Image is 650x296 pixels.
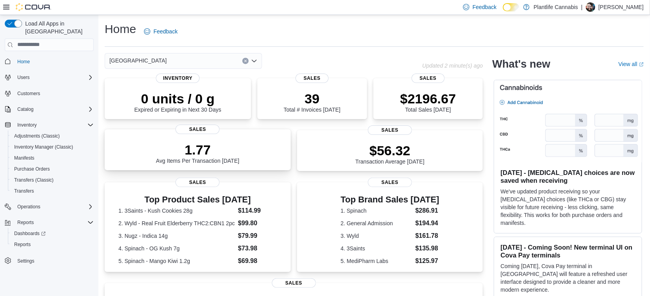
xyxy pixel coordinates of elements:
span: Purchase Orders [14,166,50,172]
span: Transfers (Classic) [14,177,54,183]
dd: $69.98 [238,256,277,266]
span: Sales [272,278,316,288]
span: Catalog [14,105,94,114]
dd: $135.98 [415,244,439,253]
a: Dashboards [11,229,49,238]
h3: Top Product Sales [DATE] [118,195,277,204]
span: Inventory Manager (Classic) [14,144,73,150]
button: Transfers (Classic) [8,175,97,186]
button: Open list of options [251,58,257,64]
span: Inventory [156,74,200,83]
button: Catalog [14,105,37,114]
a: Dashboards [8,228,97,239]
a: Settings [14,256,37,266]
input: Dark Mode [503,3,519,11]
p: $2196.67 [400,91,456,107]
span: Reports [11,240,94,249]
span: Sales [412,74,445,83]
span: Operations [14,202,94,211]
span: Transfers [14,188,34,194]
img: Cova [16,3,51,11]
dt: 1. 3Saints - Kush Cookies 28g [118,207,235,215]
span: Sales [175,125,220,134]
a: Feedback [141,24,181,39]
div: Expired or Expiring in Next 30 Days [134,91,221,113]
button: Purchase Orders [8,164,97,175]
button: Inventory [14,120,40,130]
button: Clear input [242,58,249,64]
p: | [581,2,583,12]
button: Transfers [8,186,97,197]
span: Reports [14,218,94,227]
p: 1.77 [156,142,239,158]
span: Load All Apps in [GEOGRAPHIC_DATA] [22,20,94,35]
a: Transfers [11,186,37,196]
h3: Top Brand Sales [DATE] [341,195,439,204]
span: Sales [368,125,412,135]
a: Customers [14,89,43,98]
button: Adjustments (Classic) [8,131,97,142]
button: Reports [8,239,97,250]
button: Reports [14,218,37,227]
span: Operations [17,204,41,210]
p: We've updated product receiving so your [MEDICAL_DATA] choices (like THCa or CBG) stay visible fo... [500,188,635,227]
svg: External link [639,62,644,67]
span: Adjustments (Classic) [14,133,60,139]
dd: $161.78 [415,231,439,241]
a: View allExternal link [619,61,644,67]
h3: [DATE] - Coming Soon! New terminal UI on Cova Pay terminals [500,243,635,259]
span: Feedback [153,28,177,35]
p: 0 units / 0 g [134,91,221,107]
span: Purchase Orders [11,164,94,174]
dt: 5. Spinach - Mango Kiwi 1.2g [118,257,235,265]
span: Transfers [11,186,94,196]
span: Inventory [14,120,94,130]
button: Inventory Manager (Classic) [8,142,97,153]
span: Adjustments (Classic) [11,131,94,141]
p: $56.32 [355,143,425,158]
a: Adjustments (Classic) [11,131,63,141]
button: Settings [2,255,97,266]
button: Home [2,56,97,67]
a: Purchase Orders [11,164,53,174]
h3: [DATE] - [MEDICAL_DATA] choices are now saved when receiving [500,169,635,184]
dt: 5. MediPharm Labs [341,257,412,265]
dt: 3. Nugz - Indica 14g [118,232,235,240]
button: Users [2,72,97,83]
button: Operations [14,202,44,211]
div: Avg Items Per Transaction [DATE] [156,142,239,164]
dd: $79.99 [238,231,277,241]
span: Reports [17,219,34,226]
dd: $114.99 [238,206,277,215]
dt: 2. Wyld - Real Fruit Elderberry THC2:CBN1 2pc [118,219,235,227]
button: Customers [2,88,97,99]
span: Users [14,73,94,82]
span: Dashboards [14,230,46,237]
dd: $194.94 [415,219,439,228]
div: Total # Invoices [DATE] [284,91,340,113]
span: Users [17,74,30,81]
p: Plantlife Cannabis [534,2,578,12]
a: Reports [11,240,34,249]
button: Catalog [2,104,97,115]
a: Home [14,57,33,66]
a: Transfers (Classic) [11,175,57,185]
dd: $73.98 [238,244,277,253]
span: Sales [295,74,329,83]
dt: 2. General Admission [341,219,412,227]
span: Settings [17,258,34,264]
p: [PERSON_NAME] [598,2,644,12]
dd: $99.80 [238,219,277,228]
span: Reports [14,241,31,248]
h2: What's new [492,58,550,70]
span: Dashboards [11,229,94,238]
dt: 1. Spinach [341,207,412,215]
span: Home [17,59,30,65]
span: Manifests [11,153,94,163]
span: Feedback [473,3,497,11]
dd: $125.97 [415,256,439,266]
dt: 4. 3Saints [341,245,412,252]
button: Operations [2,201,97,212]
div: Total Sales [DATE] [400,91,456,113]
